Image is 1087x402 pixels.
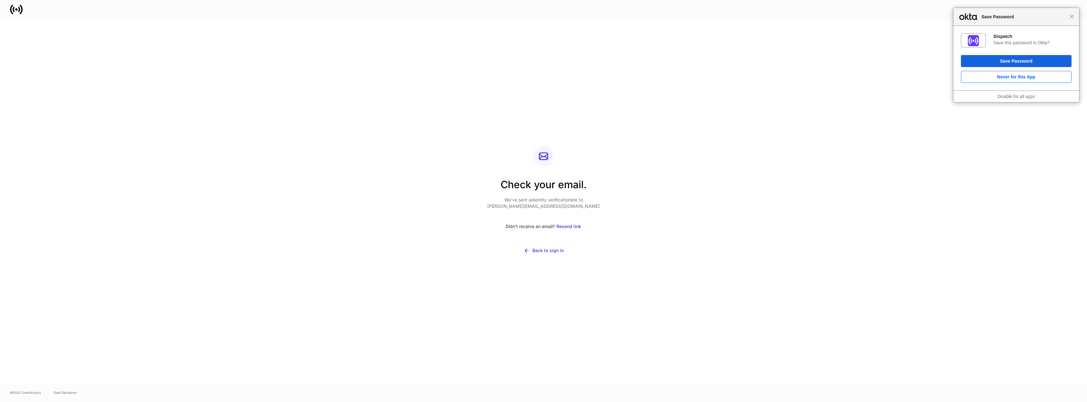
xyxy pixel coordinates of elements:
div: Save this password in Okta? [993,40,1072,46]
a: Disable for all apps [997,94,1035,99]
h2: Check your email. [487,178,600,197]
button: Back to sign in [487,244,600,257]
a: Data Disclaimer [54,390,77,395]
div: Back to sign in [532,247,564,254]
span: © 2025 OneAdvisory [10,390,41,395]
div: Dispatch [993,34,1072,39]
span: Close [1069,14,1074,19]
span: Save Password [978,13,1069,21]
button: Save Password [961,55,1072,67]
div: Didn’t receive an email? [487,220,600,233]
div: Resend link [556,223,581,230]
button: Resend link [556,220,581,233]
img: IoaI0QAAAAZJREFUAwDpn500DgGa8wAAAABJRU5ErkJggg== [968,35,979,46]
button: Never for this App [961,71,1072,83]
p: We’ve sent a identity verification link to [PERSON_NAME][EMAIL_ADDRESS][DOMAIN_NAME] [487,197,600,209]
